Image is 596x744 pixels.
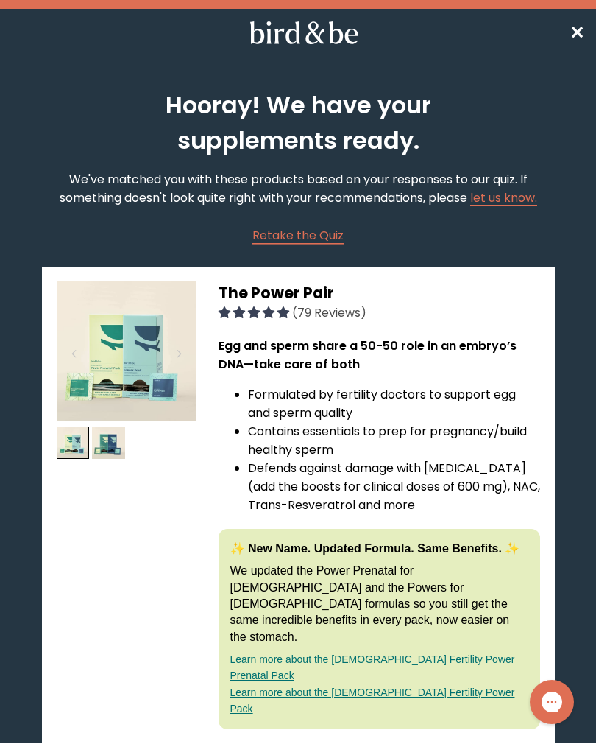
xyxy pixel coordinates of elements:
[219,304,292,321] span: 4.92 stars
[219,282,334,303] span: The Power Pair
[92,427,125,460] img: thumbnail image
[248,422,540,459] li: Contains essentials to prep for pregnancy/build healthy sperm
[219,337,517,373] strong: Egg and sperm share a 50-50 role in an embryo’s DNA—take care of both
[570,21,584,45] span: ✕
[570,20,584,46] a: ✕
[57,427,90,460] img: thumbnail image
[522,675,581,729] iframe: Gorgias live chat messenger
[470,189,537,206] a: let us know.
[248,385,540,422] li: Formulated by fertility doctors to support egg and sperm quality
[252,227,344,244] span: Retake the Quiz
[252,226,344,245] a: Retake the Quiz
[248,459,540,514] li: Defends against damage with [MEDICAL_DATA] (add the boosts for clinical doses of 600 mg), NAC, Tr...
[230,653,515,681] a: Learn more about the [DEMOGRAPHIC_DATA] Fertility Power Prenatal Pack
[57,281,196,421] img: thumbnail image
[230,542,520,555] strong: ✨ New Name. Updated Formula. Same Benefits. ✨
[42,170,555,207] p: We've matched you with these products based on your responses to our quiz. If something doesn't l...
[144,88,452,158] h2: Hooray! We have your supplements ready.
[292,304,366,321] span: (79 Reviews)
[230,687,515,715] a: Learn more about the [DEMOGRAPHIC_DATA] Fertility Power Pack
[230,563,528,645] p: We updated the Power Prenatal for [DEMOGRAPHIC_DATA] and the Powers for [DEMOGRAPHIC_DATA] formul...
